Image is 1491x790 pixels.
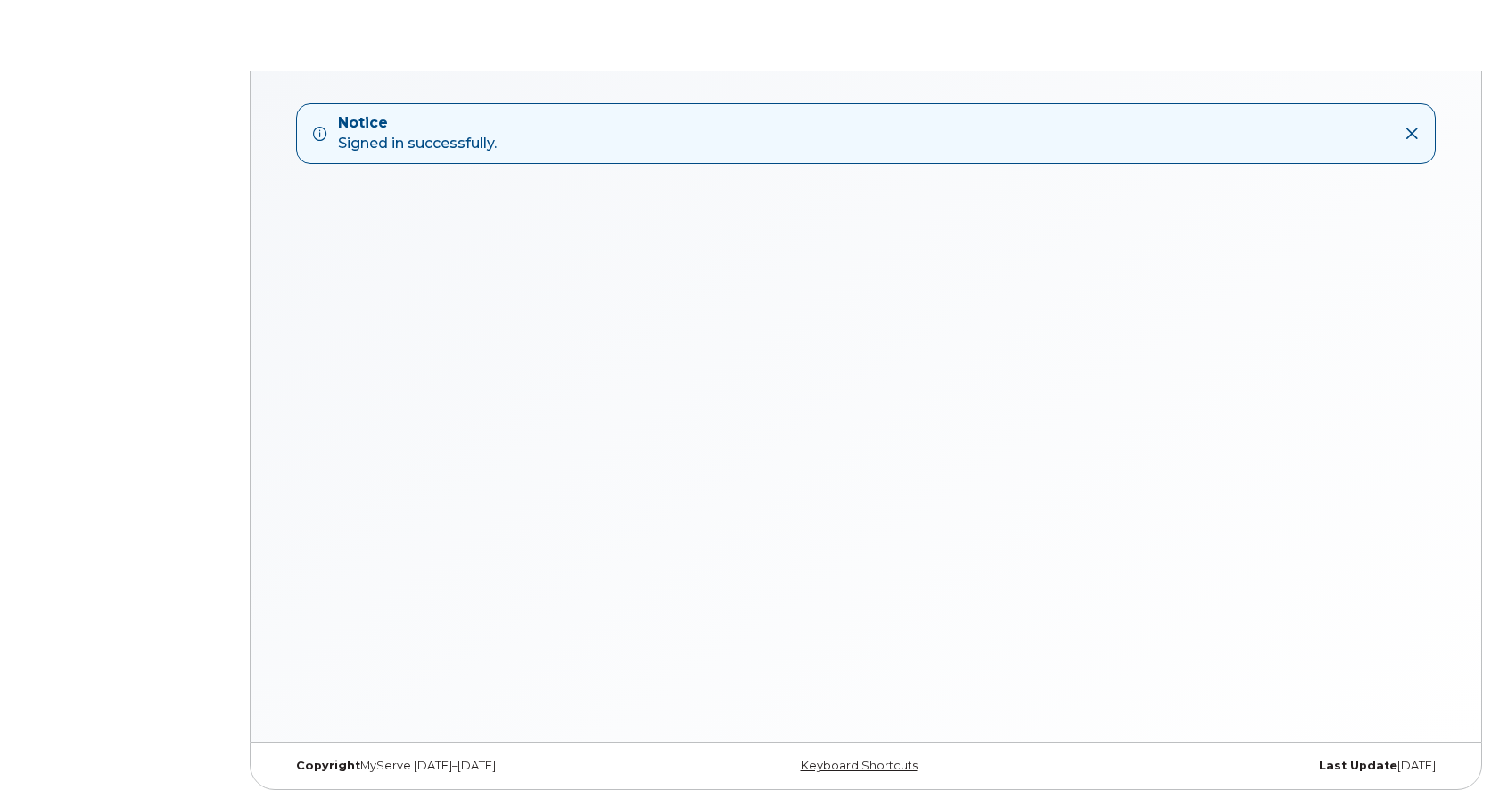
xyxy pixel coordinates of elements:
strong: Notice [338,113,497,134]
div: [DATE] [1060,759,1449,773]
div: MyServe [DATE]–[DATE] [283,759,671,773]
a: Keyboard Shortcuts [801,759,918,772]
strong: Last Update [1319,759,1397,772]
strong: Copyright [296,759,360,772]
div: Signed in successfully. [338,113,497,154]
